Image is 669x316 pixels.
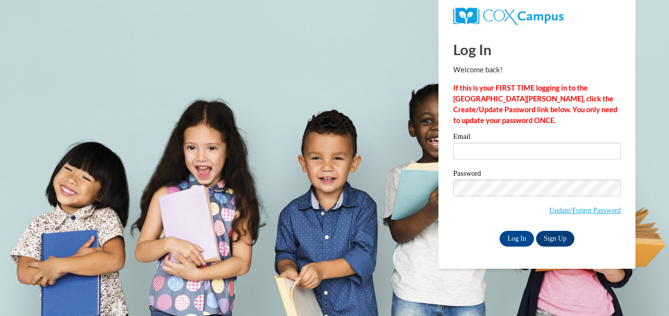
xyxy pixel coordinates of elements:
[453,7,564,25] img: COX Campus
[536,231,574,247] a: Sign Up
[453,170,621,180] label: Password
[453,39,621,60] h1: Log In
[549,206,621,214] a: Update/Forgot Password
[453,133,621,143] label: Email
[500,231,534,247] input: Log In
[453,64,621,75] p: Welcome back!
[453,84,617,125] strong: If this is your FIRST TIME logging in to the [GEOGRAPHIC_DATA][PERSON_NAME], click the Create/Upd...
[453,7,621,25] a: COX Campus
